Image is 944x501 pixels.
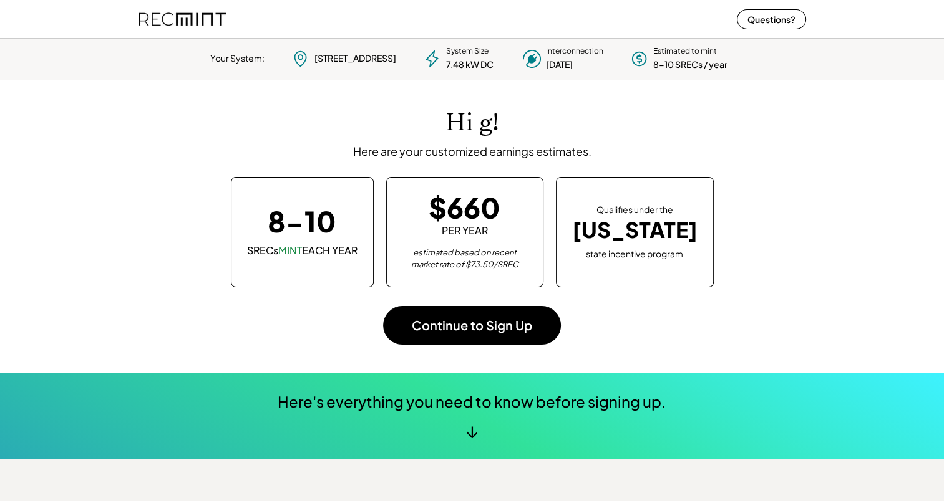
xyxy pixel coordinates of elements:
[446,46,489,57] div: System Size
[139,2,226,36] img: recmint-logotype%403x%20%281%29.jpeg
[442,224,488,237] div: PER YEAR
[383,306,561,345] button: Continue to Sign Up
[268,207,336,235] div: 8-10
[278,391,666,413] div: Here's everything you need to know before signing up.
[210,52,265,65] div: Your System:
[314,52,396,65] div: [STREET_ADDRESS]
[402,247,527,271] div: estimated based on recent market rate of $73.50/SREC
[653,59,727,71] div: 8-10 SRECs / year
[429,193,500,221] div: $660
[445,108,499,138] h1: Hi g!
[586,246,683,260] div: state incentive program
[278,244,302,257] font: MINT
[466,421,478,440] div: ↓
[737,9,806,29] button: Questions?
[546,46,603,57] div: Interconnection
[446,59,494,71] div: 7.48 kW DC
[247,244,358,257] div: SRECs EACH YEAR
[572,217,698,243] div: [US_STATE]
[596,204,673,216] div: Qualifies under the
[653,46,717,57] div: Estimated to mint
[353,144,591,158] div: Here are your customized earnings estimates.
[546,59,573,71] div: [DATE]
